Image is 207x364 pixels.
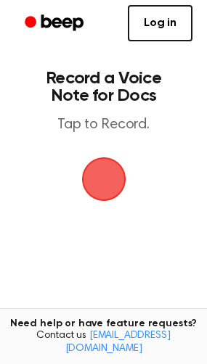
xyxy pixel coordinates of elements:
h1: Record a Voice Note for Docs [26,70,181,104]
img: Beep Logo [82,157,126,201]
a: Log in [128,5,192,41]
a: Beep [15,9,97,38]
a: [EMAIL_ADDRESS][DOMAIN_NAME] [65,331,171,354]
span: Contact us [9,330,198,355]
p: Tap to Record. [26,116,181,134]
